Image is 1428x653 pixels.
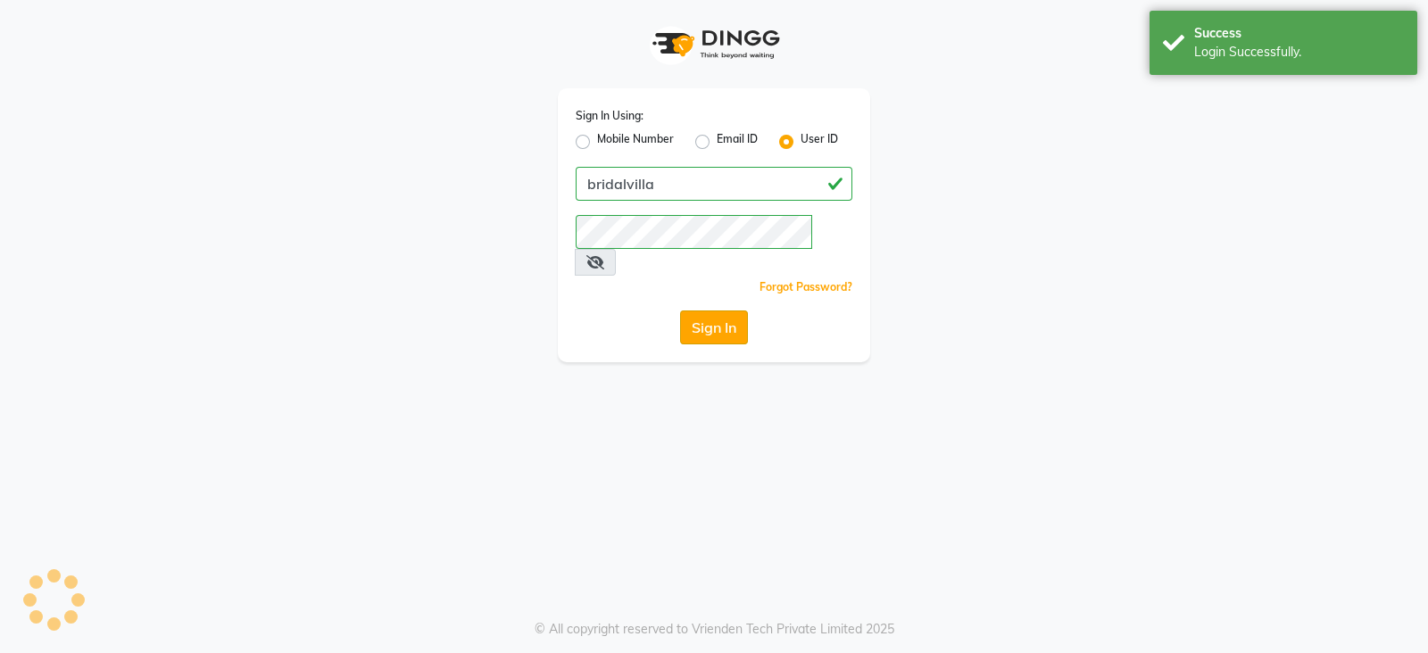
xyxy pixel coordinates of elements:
label: Sign In Using: [576,108,643,124]
div: Success [1194,24,1404,43]
input: Username [576,215,812,249]
label: Mobile Number [597,131,674,153]
img: logo1.svg [643,18,785,70]
label: User ID [801,131,838,153]
input: Username [576,167,852,201]
button: Sign In [680,310,748,344]
a: Forgot Password? [760,280,852,293]
label: Email ID [717,131,758,153]
div: Login Successfully. [1194,43,1404,62]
